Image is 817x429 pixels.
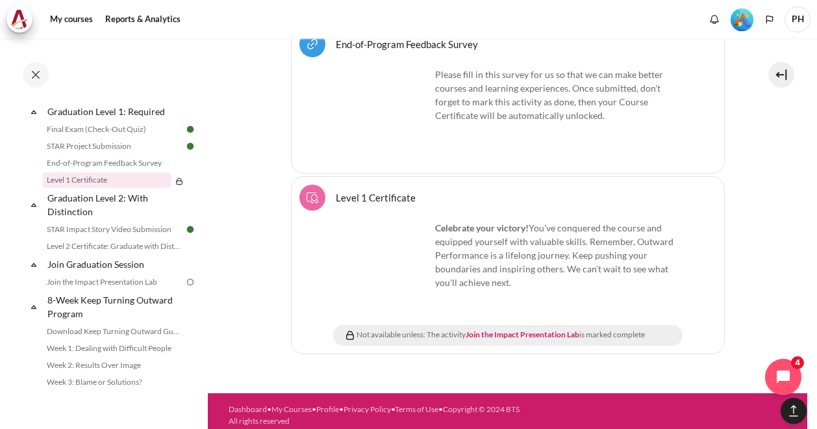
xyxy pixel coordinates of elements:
span: Collapse [27,300,40,313]
button: Languages [760,10,779,29]
img: df [333,68,431,165]
a: Privacy Policy [344,404,391,414]
div: Show notification window with no new notifications [705,10,724,29]
a: Join Graduation Session [45,255,184,273]
a: Terms of Use [395,404,438,414]
img: Done [184,123,196,135]
span: Collapse [27,258,40,271]
a: End-of-Program Feedback Survey [336,38,478,50]
strong: Celebrate your victory! [435,222,529,233]
a: Download Keep Turning Outward Guide [43,324,184,339]
div: Level #5 [731,7,753,31]
span: Collapse [27,105,40,118]
div: You've conquered the course and equipped yourself with valuable skills. Remember, Outward Perform... [333,221,683,289]
a: Graduation Level 2: With Distinction [45,189,184,220]
a: Week 3: Blame or Solutions? [43,374,184,390]
a: Copyright © 2024 BTS All rights reserved [229,404,520,426]
a: Level #5 [725,7,759,31]
p: Please fill in this survey for us so that we can make better courses and learning experiences. On... [333,68,683,122]
a: STAR Project Submission [43,138,184,154]
span: PH [785,6,811,32]
img: To do [184,276,196,288]
a: Level 1 Certificate [43,172,171,188]
a: User menu [785,6,811,32]
a: Architeck Architeck [6,6,39,32]
a: Level 2 Certificate: Graduate with Distinction [43,239,184,254]
img: Architeck [10,10,29,29]
a: STAR Impact Story Video Submission [43,222,184,237]
img: Course certificate icon [305,190,320,205]
span: Level 1 Certificate [336,192,416,203]
a: My Courses [271,404,312,414]
a: End-of-Program Feedback Survey [43,155,184,171]
img: Level #5 [731,8,753,31]
a: Game Drop 1: Crossword [43,391,184,407]
img: adet [333,221,431,318]
a: Profile [316,404,339,414]
a: Final Exam (Check-Out Quiz) [43,122,184,137]
a: Graduation Level 1: Required [45,103,184,120]
a: Reports & Analytics [101,6,185,32]
img: Done [184,224,196,235]
a: Dashboard [229,404,267,414]
a: Week 1: Dealing with Difficult People [43,341,184,356]
div: Not available unless: The activity is marked complete [344,329,679,342]
span: Collapse [27,198,40,211]
img: Done [184,140,196,152]
div: • • • • • [229,404,528,427]
a: My courses [45,6,97,32]
a: Week 2: Results Over Image [43,357,184,373]
a: Join the Impact Presentation Lab [466,330,579,339]
a: 8-Week Keep Turning Outward Program [45,291,184,322]
a: Join the Impact Presentation Lab [43,274,184,290]
button: [[backtotopbutton]] [781,398,807,424]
